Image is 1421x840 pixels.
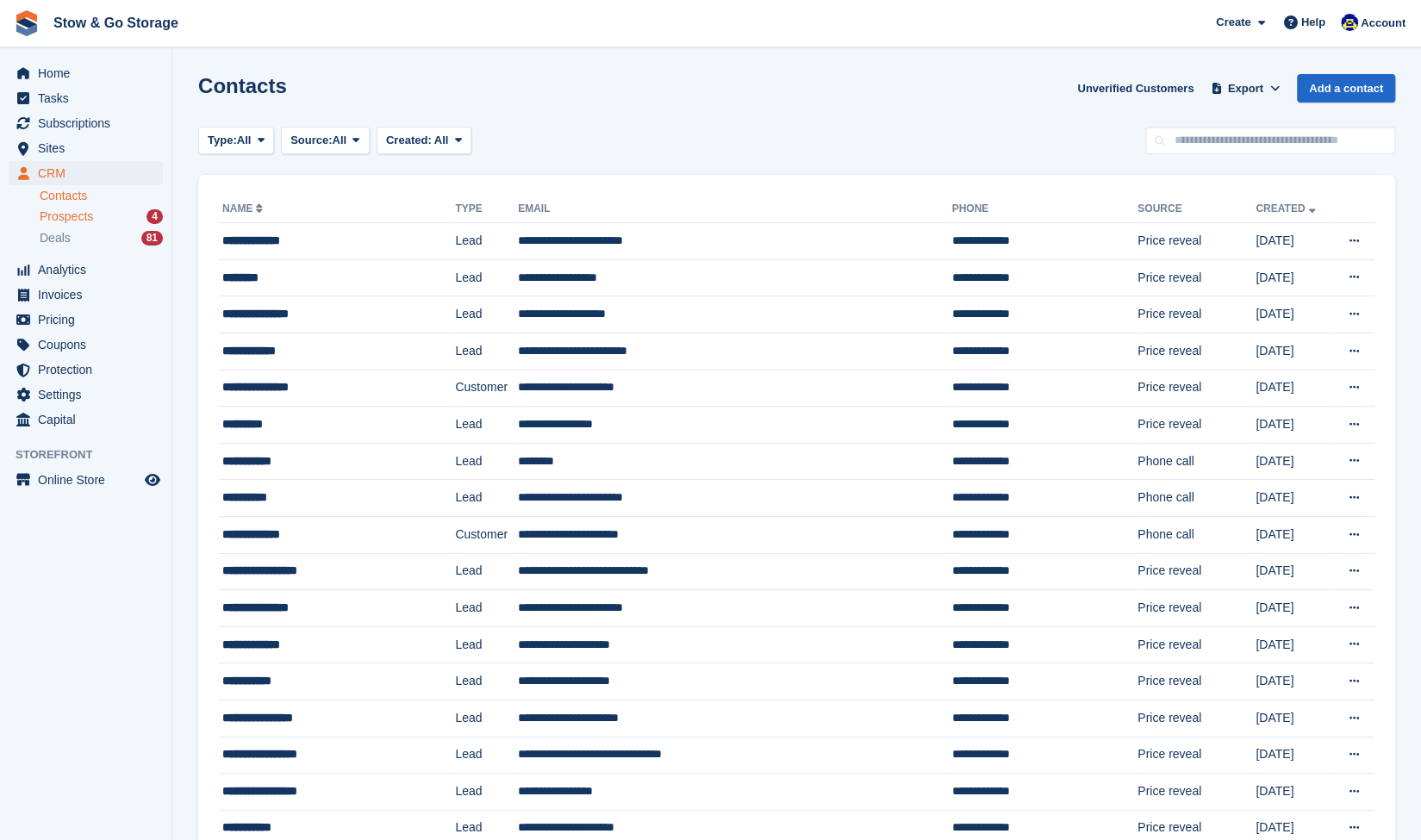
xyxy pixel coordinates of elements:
td: [DATE] [1256,296,1331,333]
span: Type: [208,132,237,149]
span: Export [1228,80,1263,97]
span: Storefront [16,446,171,464]
a: Created [1256,202,1318,215]
td: Price reveal [1137,296,1256,333]
span: Prospects [40,208,93,225]
span: Home [38,61,141,85]
td: [DATE] [1256,443,1331,480]
a: Deals 81 [40,229,163,247]
td: Price reveal [1137,553,1256,590]
a: menu [9,61,163,85]
td: Price reveal [1137,333,1256,370]
td: [DATE] [1256,480,1331,517]
a: Preview store [142,470,163,490]
td: [DATE] [1256,590,1331,627]
a: menu [9,161,163,185]
span: Subscriptions [38,111,141,135]
a: Unverified Customers [1070,74,1200,103]
td: Price reveal [1137,590,1256,627]
span: Create [1216,14,1250,31]
td: [DATE] [1256,700,1331,737]
a: menu [9,358,163,382]
span: Settings [38,383,141,407]
span: Deals [40,230,71,246]
a: menu [9,308,163,332]
span: Coupons [38,333,141,357]
button: Created: All [377,127,471,155]
td: Lead [455,553,518,590]
th: Type [455,196,518,223]
a: menu [9,408,163,432]
a: menu [9,136,163,160]
a: menu [9,283,163,307]
td: Phone call [1137,480,1256,517]
td: Lead [455,407,518,444]
span: Tasks [38,86,141,110]
td: [DATE] [1256,553,1331,590]
td: Lead [455,296,518,333]
button: Source: All [281,127,370,155]
td: Price reveal [1137,407,1256,444]
td: Lead [455,663,518,700]
a: menu [9,258,163,282]
td: Lead [455,626,518,663]
span: Analytics [38,258,141,282]
a: Add a contact [1297,74,1395,103]
th: Phone [951,196,1137,223]
td: Price reveal [1137,259,1256,296]
td: Price reveal [1137,700,1256,737]
td: Phone call [1137,443,1256,480]
div: 81 [141,231,163,246]
td: Customer [455,516,518,553]
a: Contacts [40,188,163,204]
div: 4 [146,209,163,224]
th: Email [518,196,951,223]
td: Lead [455,774,518,811]
td: Phone call [1137,516,1256,553]
td: Lead [455,737,518,774]
a: menu [9,111,163,135]
span: CRM [38,161,141,185]
td: Price reveal [1137,774,1256,811]
span: All [333,132,347,149]
span: Account [1361,15,1405,32]
td: Price reveal [1137,370,1256,407]
td: [DATE] [1256,737,1331,774]
a: menu [9,333,163,357]
td: Lead [455,223,518,260]
button: Export [1207,74,1283,103]
a: menu [9,86,163,110]
td: Customer [455,370,518,407]
span: Capital [38,408,141,432]
td: [DATE] [1256,516,1331,553]
td: Price reveal [1137,223,1256,260]
td: Lead [455,259,518,296]
span: Online Store [38,468,141,492]
span: Help [1301,14,1325,31]
a: Prospects 4 [40,208,163,226]
span: Created: [386,134,432,146]
td: Price reveal [1137,737,1256,774]
a: menu [9,468,163,492]
span: Pricing [38,308,141,332]
img: Rob Good-Stephenson [1341,14,1358,31]
td: [DATE] [1256,407,1331,444]
a: menu [9,383,163,407]
td: [DATE] [1256,774,1331,811]
td: Price reveal [1137,626,1256,663]
td: Lead [455,443,518,480]
img: stora-icon-8386f47178a22dfd0bd8f6a31ec36ba5ce8667c1dd55bd0f319d3a0aa187defe.svg [14,10,40,36]
td: Price reveal [1137,663,1256,700]
th: Source [1137,196,1256,223]
span: All [434,134,449,146]
td: Lead [455,480,518,517]
button: Type: All [198,127,274,155]
h1: Contacts [198,74,287,97]
a: Name [222,202,266,215]
td: [DATE] [1256,223,1331,260]
td: Lead [455,590,518,627]
a: Stow & Go Storage [47,9,185,37]
span: Protection [38,358,141,382]
span: Sites [38,136,141,160]
td: [DATE] [1256,626,1331,663]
